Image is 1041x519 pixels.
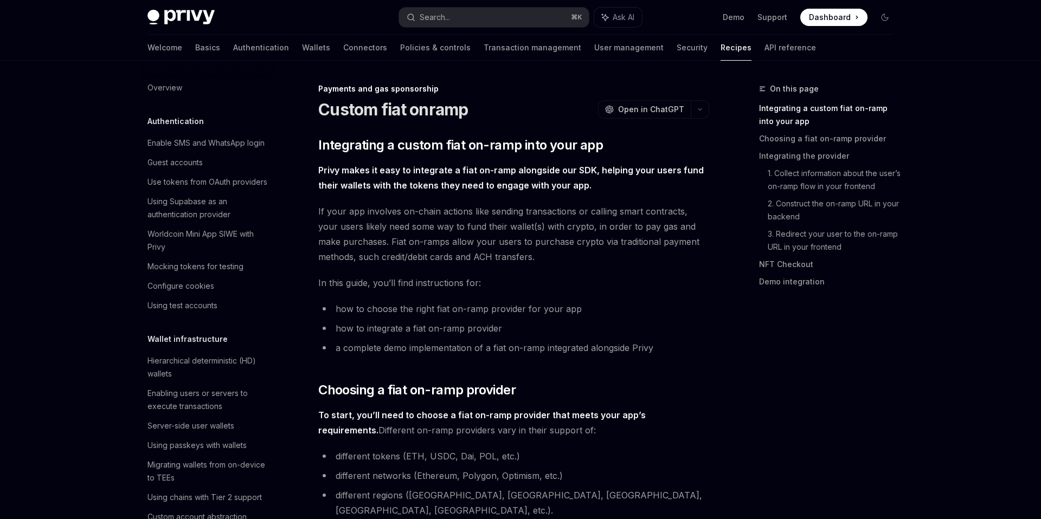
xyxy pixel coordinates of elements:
a: API reference [764,35,816,61]
a: Mocking tokens for testing [139,257,278,276]
a: Welcome [147,35,182,61]
a: Transaction management [484,35,581,61]
a: 2. Construct the on-ramp URL in your backend [768,195,902,225]
h5: Authentication [147,115,204,128]
img: dark logo [147,10,215,25]
div: Guest accounts [147,156,203,169]
a: Wallets [302,35,330,61]
div: Overview [147,81,182,94]
a: Enabling users or servers to execute transactions [139,384,278,416]
button: Ask AI [594,8,642,27]
a: 3. Redirect your user to the on-ramp URL in your frontend [768,225,902,256]
span: ⌘ K [571,13,582,22]
a: Worldcoin Mini App SIWE with Privy [139,224,278,257]
a: Integrating the provider [759,147,902,165]
a: Guest accounts [139,153,278,172]
div: Using Supabase as an authentication provider [147,195,271,221]
a: Recipes [721,35,751,61]
a: Support [757,12,787,23]
a: Using test accounts [139,296,278,315]
a: Dashboard [800,9,868,26]
a: 1. Collect information about the user’s on-ramp flow in your frontend [768,165,902,195]
button: Open in ChatGPT [598,100,691,119]
div: Payments and gas sponsorship [318,83,709,94]
a: Connectors [343,35,387,61]
span: Open in ChatGPT [618,104,684,115]
span: Ask AI [613,12,634,23]
span: In this guide, you’ll find instructions for: [318,275,709,290]
div: Migrating wallets from on-device to TEEs [147,458,271,484]
li: different networks (Ethereum, Polygon, Optimism, etc.) [318,468,709,483]
a: Security [677,35,708,61]
a: Using passkeys with wallets [139,436,278,455]
div: Mocking tokens for testing [147,260,243,273]
a: Policies & controls [400,35,471,61]
button: Search...⌘K [399,8,589,27]
div: Enable SMS and WhatsApp login [147,137,265,150]
div: Hierarchical deterministic (HD) wallets [147,354,271,380]
a: Configure cookies [139,276,278,296]
span: On this page [770,82,819,95]
h5: Wallet infrastructure [147,333,228,346]
div: Using chains with Tier 2 support [147,491,262,504]
li: a complete demo implementation of a fiat on-ramp integrated alongside Privy [318,340,709,355]
a: Using Supabase as an authentication provider [139,192,278,224]
a: Enable SMS and WhatsApp login [139,133,278,153]
span: Dashboard [809,12,851,23]
li: different tokens (ETH, USDC, Dai, POL, etc.) [318,449,709,464]
h1: Custom fiat onramp [318,100,468,119]
a: Demo [723,12,744,23]
a: Server-side user wallets [139,416,278,436]
a: Use tokens from OAuth providers [139,172,278,192]
a: Hierarchical deterministic (HD) wallets [139,351,278,384]
div: Using test accounts [147,299,217,312]
a: User management [594,35,664,61]
div: Search... [420,11,450,24]
span: Integrating a custom fiat on-ramp into your app [318,137,603,154]
div: Server-side user wallets [147,419,234,432]
strong: Privy makes it easy to integrate a fiat on-ramp alongside our SDK, helping your users fund their ... [318,165,704,191]
a: Overview [139,78,278,98]
span: Different on-ramp providers vary in their support of: [318,407,709,438]
div: Enabling users or servers to execute transactions [147,387,271,413]
a: Choosing a fiat on-ramp provider [759,130,902,147]
a: Integrating a custom fiat on-ramp into your app [759,100,902,130]
div: Use tokens from OAuth providers [147,176,267,189]
span: If your app involves on-chain actions like sending transactions or calling smart contracts, your ... [318,204,709,264]
div: Using passkeys with wallets [147,439,247,452]
a: Using chains with Tier 2 support [139,488,278,507]
li: how to choose the right fiat on-ramp provider for your app [318,301,709,316]
li: how to integrate a fiat on-ramp provider [318,321,709,336]
a: Demo integration [759,273,902,290]
button: Toggle dark mode [876,9,894,26]
span: Choosing a fiat on-ramp provider [318,381,516,399]
div: Configure cookies [147,280,214,293]
a: NFT Checkout [759,256,902,273]
li: different regions ([GEOGRAPHIC_DATA], [GEOGRAPHIC_DATA], [GEOGRAPHIC_DATA], [GEOGRAPHIC_DATA], [G... [318,488,709,518]
a: Basics [195,35,220,61]
strong: To start, you’ll need to choose a fiat on-ramp provider that meets your app’s requirements. [318,410,646,436]
div: Worldcoin Mini App SIWE with Privy [147,228,271,254]
a: Authentication [233,35,289,61]
a: Migrating wallets from on-device to TEEs [139,455,278,488]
